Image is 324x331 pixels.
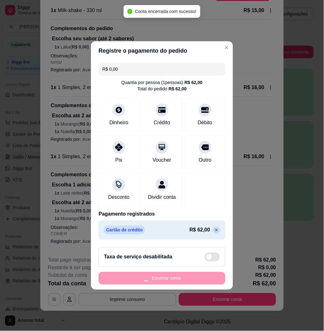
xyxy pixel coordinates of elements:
div: Débito [198,119,212,127]
input: Ex.: hambúrguer de cordeiro [102,63,222,75]
div: Quantia por pessoa ( 1 pessoas) [121,79,203,86]
div: Pix [115,156,122,164]
div: Crédito [154,119,170,127]
div: Outro [199,156,211,164]
button: Close [222,42,232,53]
p: Pagamento registrados [99,211,225,218]
p: R$ 62,00 [190,226,210,234]
div: Total do pedido [137,86,187,92]
span: check-circle [127,9,133,14]
h2: Taxa de serviço desabilitada [104,253,172,261]
div: Dividir conta [148,194,176,201]
header: Registre o pagamento do pedido [91,41,233,60]
div: Dinheiro [109,119,128,127]
p: Cartão de crédito [104,226,145,235]
div: R$ 62,00 [169,86,187,92]
div: Desconto [108,194,130,201]
div: R$ 62,00 [185,79,203,86]
div: Voucher [153,156,172,164]
span: Conta encerrada com sucesso! [135,9,197,14]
